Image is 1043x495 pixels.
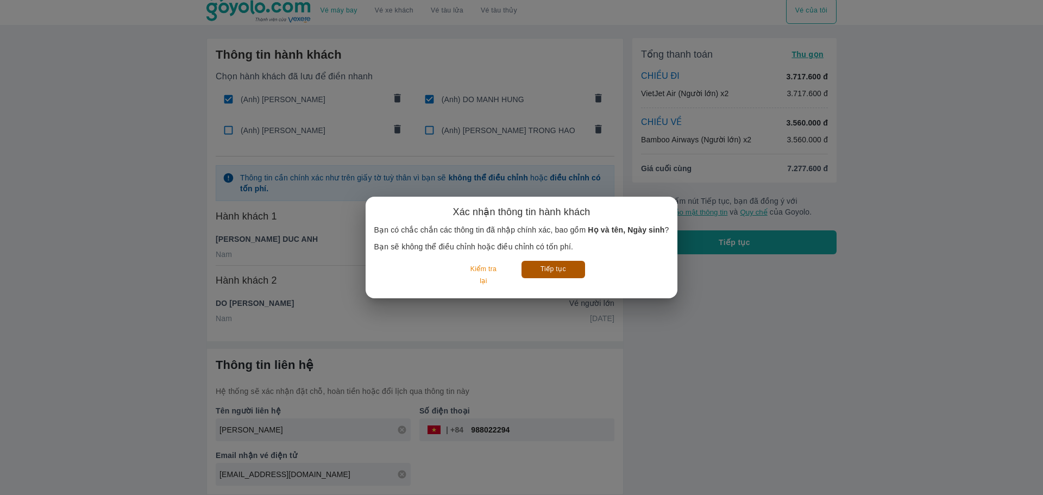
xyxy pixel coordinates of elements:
[521,261,585,278] button: Tiếp tục
[374,241,669,252] p: Bạn sẽ không thể điều chỉnh hoặc điều chỉnh có tốn phí.
[453,205,590,218] h6: Xác nhận thông tin hành khách
[458,261,508,290] button: Kiểm tra lại
[588,225,664,234] b: Họ và tên, Ngày sinh
[374,224,669,235] p: Bạn có chắc chắn các thông tin đã nhập chính xác, bao gồm ?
